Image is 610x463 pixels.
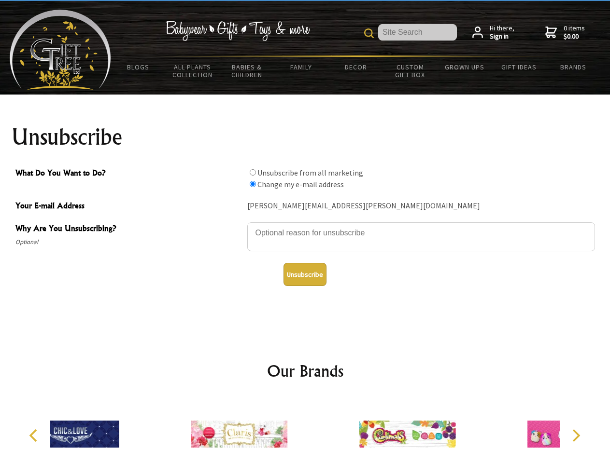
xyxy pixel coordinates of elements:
[490,24,514,41] span: Hi there,
[247,222,595,251] textarea: Why Are You Unsubscribing?
[250,169,256,176] input: What Do You Want to Do?
[257,179,344,189] label: Change my e-mail address
[564,24,585,41] span: 0 items
[565,425,586,446] button: Next
[364,28,374,38] img: product search
[19,359,591,382] h2: Our Brands
[472,24,514,41] a: Hi there,Sign in
[257,168,363,177] label: Unsubscribe from all marketing
[247,199,595,214] div: [PERSON_NAME][EMAIL_ADDRESS][PERSON_NAME][DOMAIN_NAME]
[284,263,326,286] button: Unsubscribe
[564,32,585,41] strong: $0.00
[328,57,383,77] a: Decor
[250,181,256,187] input: What Do You Want to Do?
[437,57,492,77] a: Grown Ups
[15,200,242,214] span: Your E-mail Address
[12,125,599,149] h1: Unsubscribe
[383,57,438,85] a: Custom Gift Box
[545,24,585,41] a: 0 items$0.00
[546,57,601,77] a: Brands
[15,222,242,236] span: Why Are You Unsubscribing?
[15,167,242,181] span: What Do You Want to Do?
[220,57,274,85] a: Babies & Children
[166,57,220,85] a: All Plants Collection
[378,24,457,41] input: Site Search
[165,21,310,41] img: Babywear - Gifts - Toys & more
[492,57,546,77] a: Gift Ideas
[490,32,514,41] strong: Sign in
[274,57,329,77] a: Family
[10,10,111,90] img: Babyware - Gifts - Toys and more...
[15,236,242,248] span: Optional
[24,425,45,446] button: Previous
[111,57,166,77] a: BLOGS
